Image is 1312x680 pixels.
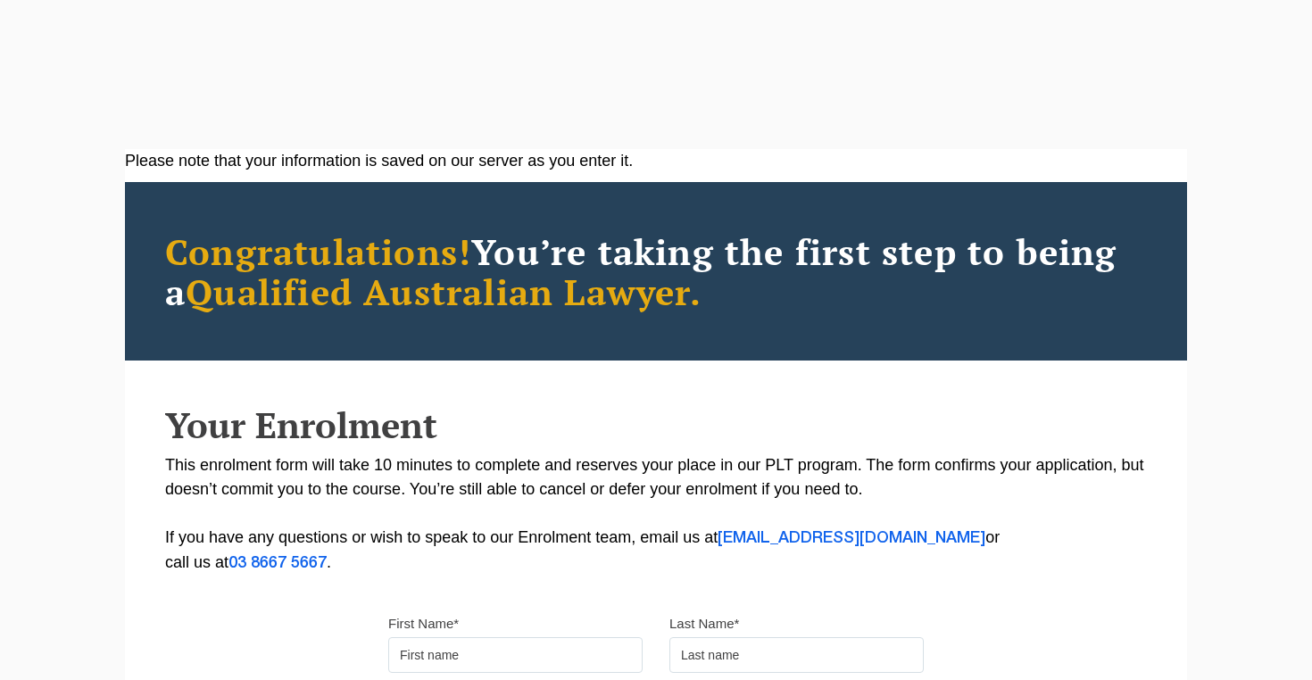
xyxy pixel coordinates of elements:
h2: You’re taking the first step to being a [165,231,1147,311]
input: Last name [669,637,924,673]
input: First name [388,637,643,673]
a: [EMAIL_ADDRESS][DOMAIN_NAME] [718,531,985,545]
span: Qualified Australian Lawyer. [186,268,702,315]
p: This enrolment form will take 10 minutes to complete and reserves your place in our PLT program. ... [165,453,1147,576]
h2: Your Enrolment [165,405,1147,444]
label: Last Name* [669,615,739,633]
label: First Name* [388,615,459,633]
span: Congratulations! [165,228,471,275]
a: 03 8667 5667 [228,556,327,570]
div: Please note that your information is saved on our server as you enter it. [125,149,1187,173]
